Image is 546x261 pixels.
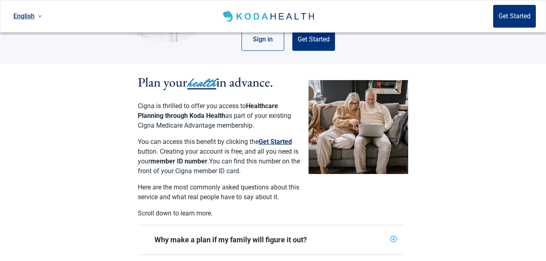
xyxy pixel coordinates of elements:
span: health [187,74,216,92]
p: Scroll down to learn more. [138,209,300,218]
img: Koda Health [221,10,318,23]
span: down [38,14,42,18]
span: in advance. [216,74,273,91]
span: Cigna is thrilled to offer you access to [138,102,246,110]
p: Here are the most commonly asked questions about this service and what real people have to say ab... [138,183,300,202]
div: Why make a plan if my family will figure it out? [138,225,403,254]
button: Get Started [259,137,292,147]
img: Couple planning their healthcare together [309,80,408,174]
button: Sign in [241,28,284,51]
strong: member ID number [150,157,207,165]
a: Current language: English [10,9,45,23]
button: Get Started [493,5,536,28]
p: You can access this benefit by clicking the button. Creating your account is free, and all you ne... [138,137,300,176]
span: plus-circle [390,236,397,242]
button: Get Started [292,28,335,51]
div: Why make a plan if my family will figure it out? [154,235,387,245]
span: Plan your [138,74,187,91]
